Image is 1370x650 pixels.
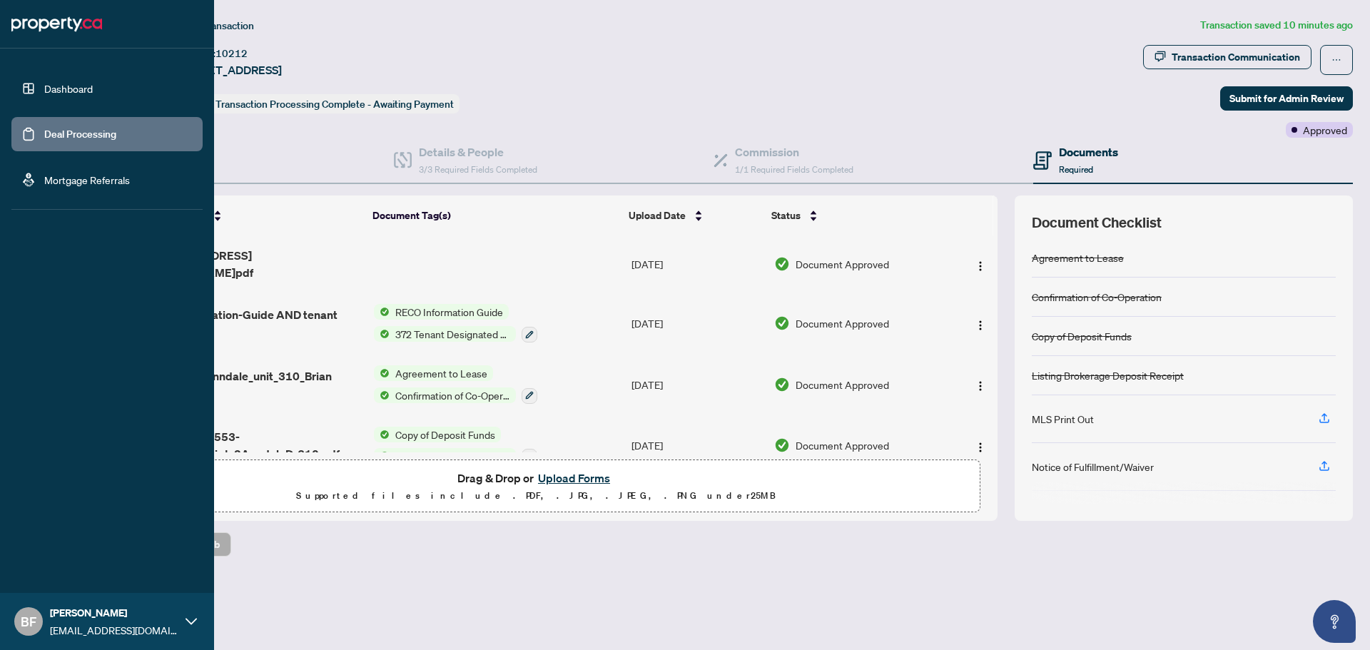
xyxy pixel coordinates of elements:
[534,469,614,487] button: Upload Forms
[101,487,971,504] p: Supported files include .PDF, .JPG, .JPEG, .PNG under 25 MB
[419,164,537,175] span: 3/3 Required Fields Completed
[975,442,986,453] img: Logo
[1059,143,1118,161] h4: Documents
[626,235,768,293] td: [DATE]
[390,326,516,342] span: 372 Tenant Designated Representation Agreement with Company Schedule A
[969,312,992,335] button: Logo
[1032,250,1124,265] div: Agreement to Lease
[1143,45,1311,69] button: Transaction Communication
[390,365,493,381] span: Agreement to Lease
[374,365,390,381] img: Status Icon
[374,448,390,464] img: Status Icon
[390,304,509,320] span: RECO Information Guide
[374,304,537,342] button: Status IconRECO Information GuideStatus Icon372 Tenant Designated Representation Agreement with C...
[735,143,853,161] h4: Commission
[796,437,889,453] span: Document Approved
[623,195,765,235] th: Upload Date
[1303,122,1347,138] span: Approved
[771,208,801,223] span: Status
[178,19,254,32] span: View Transaction
[626,415,768,477] td: [DATE]
[1032,213,1162,233] span: Document Checklist
[1229,87,1344,110] span: Submit for Admin Review
[626,354,768,415] td: [DATE]
[1059,164,1093,175] span: Required
[374,365,537,404] button: Status IconAgreement to LeaseStatus IconConfirmation of Co-Operation
[143,247,362,281] span: [STREET_ADDRESS][PERSON_NAME]pdf
[419,143,537,161] h4: Details & People
[215,47,248,60] span: 10212
[374,427,390,442] img: Status Icon
[774,377,790,392] img: Document Status
[143,306,362,340] span: RECO-Information-Guide AND tenant Rep.pdf
[796,315,889,331] span: Document Approved
[390,427,501,442] span: Copy of Deposit Funds
[177,61,282,78] span: [STREET_ADDRESS]
[1032,411,1094,427] div: MLS Print Out
[374,304,390,320] img: Status Icon
[143,367,362,402] span: Offer_on_2_Anndale_unit_310_Brian accepted.pdf
[969,373,992,396] button: Logo
[1220,86,1353,111] button: Submit for Admin Review
[1032,459,1154,474] div: Notice of Fulfillment/Waiver
[1172,46,1300,68] div: Transaction Communication
[969,434,992,457] button: Logo
[44,128,116,141] a: Deal Processing
[390,448,516,464] span: Listing Brokerage Deposit Receipt
[374,326,390,342] img: Status Icon
[1331,55,1341,65] span: ellipsis
[1032,367,1184,383] div: Listing Brokerage Deposit Receipt
[774,256,790,272] img: Document Status
[44,173,130,186] a: Mortgage Referrals
[374,427,537,465] button: Status IconCopy of Deposit FundsStatus IconListing Brokerage Deposit Receipt
[766,195,943,235] th: Status
[774,437,790,453] img: Document Status
[1313,600,1356,643] button: Open asap
[50,622,178,638] span: [EMAIL_ADDRESS][DOMAIN_NAME]
[137,195,367,235] th: (4) File Name
[969,253,992,275] button: Logo
[143,428,362,462] span: 1755717894553-_DepositReceipt_2AnndaleDr310.pdf
[796,377,889,392] span: Document Approved
[626,293,768,354] td: [DATE]
[1200,17,1353,34] article: Transaction saved 10 minutes ago
[1032,328,1132,344] div: Copy of Deposit Funds
[390,387,516,403] span: Confirmation of Co-Operation
[367,195,623,235] th: Document Tag(s)
[92,460,980,513] span: Drag & Drop orUpload FormsSupported files include .PDF, .JPG, .JPEG, .PNG under25MB
[975,260,986,272] img: Logo
[735,164,853,175] span: 1/1 Required Fields Completed
[1032,289,1162,305] div: Confirmation of Co-Operation
[774,315,790,331] img: Document Status
[44,82,93,95] a: Dashboard
[374,387,390,403] img: Status Icon
[215,98,454,111] span: Transaction Processing Complete - Awaiting Payment
[21,611,36,631] span: BF
[975,320,986,331] img: Logo
[629,208,686,223] span: Upload Date
[177,94,460,113] div: Status:
[796,256,889,272] span: Document Approved
[50,605,178,621] span: [PERSON_NAME]
[11,13,102,36] img: logo
[457,469,614,487] span: Drag & Drop or
[975,380,986,392] img: Logo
